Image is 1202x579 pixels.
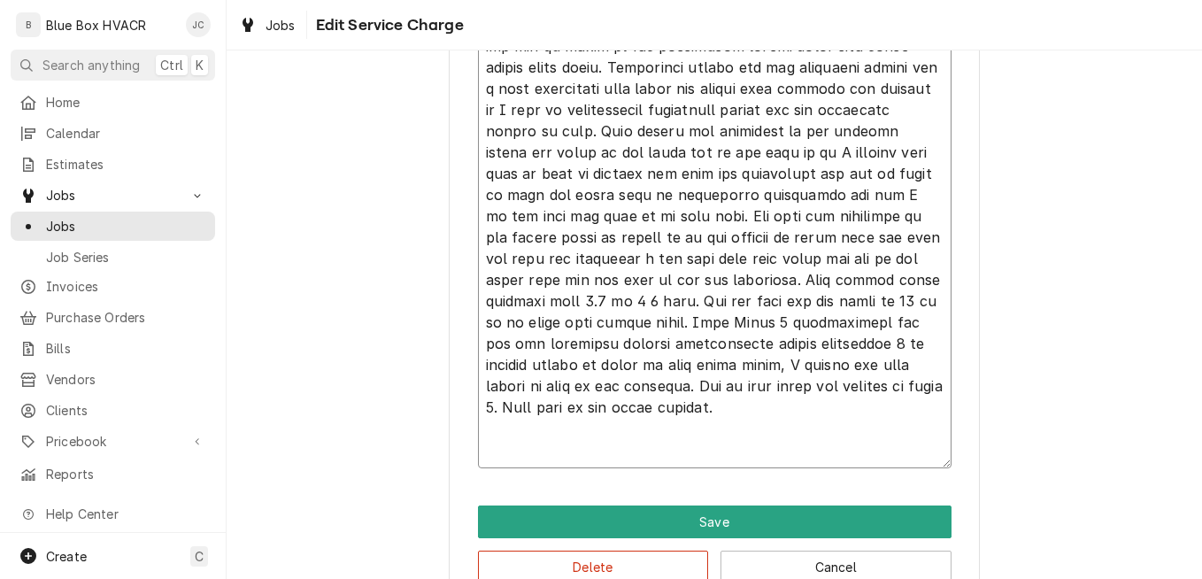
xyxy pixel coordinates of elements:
[11,212,215,241] a: Jobs
[16,12,41,37] div: B
[11,88,215,117] a: Home
[46,186,180,205] span: Jobs
[11,50,215,81] button: Search anythingCtrlK
[46,155,206,174] span: Estimates
[11,303,215,332] a: Purchase Orders
[196,56,204,74] span: K
[478,506,952,538] button: Save
[11,365,215,394] a: Vendors
[46,248,206,266] span: Job Series
[46,217,206,235] span: Jobs
[186,12,211,37] div: JC
[46,93,206,112] span: Home
[46,16,146,35] div: Blue Box HVACR
[186,12,211,37] div: Josh Canfield's Avatar
[46,370,206,389] span: Vendors
[311,13,464,37] span: Edit Service Charge
[46,277,206,296] span: Invoices
[11,459,215,489] a: Reports
[11,427,215,456] a: Go to Pricebook
[11,499,215,529] a: Go to Help Center
[11,181,215,210] a: Go to Jobs
[11,243,215,272] a: Job Series
[46,465,206,483] span: Reports
[46,401,206,420] span: Clients
[46,339,206,358] span: Bills
[11,272,215,301] a: Invoices
[46,549,87,564] span: Create
[42,56,140,74] span: Search anything
[46,124,206,143] span: Calendar
[11,150,215,179] a: Estimates
[46,308,206,327] span: Purchase Orders
[266,16,296,35] span: Jobs
[160,56,183,74] span: Ctrl
[46,505,204,523] span: Help Center
[478,506,952,538] div: Button Group Row
[11,396,215,425] a: Clients
[11,530,215,560] a: Go to What's New
[232,11,303,40] a: Jobs
[11,334,215,363] a: Bills
[46,432,180,451] span: Pricebook
[195,547,204,566] span: C
[11,119,215,148] a: Calendar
